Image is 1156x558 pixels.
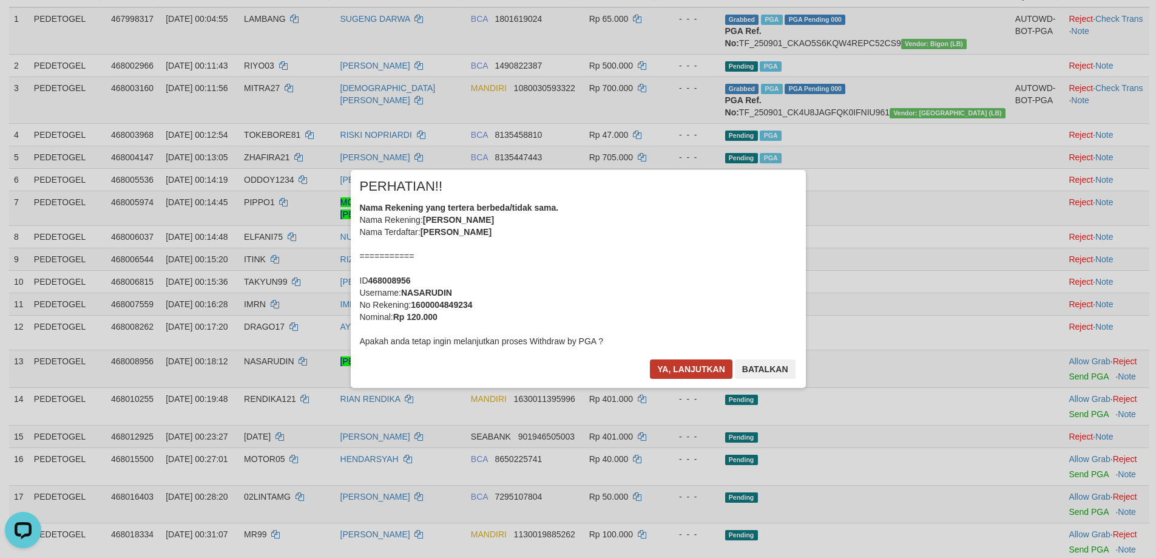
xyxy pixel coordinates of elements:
b: [PERSON_NAME] [421,227,492,237]
b: 468008956 [368,276,411,285]
b: Nama Rekening yang tertera berbeda/tidak sama. [360,203,559,213]
b: NASARUDIN [401,288,452,298]
button: Batalkan [735,359,796,379]
b: [PERSON_NAME] [423,215,494,225]
button: Ya, lanjutkan [650,359,732,379]
div: Nama Rekening: Nama Terdaftar: =========== ID Username: No Rekening: Nominal: Apakah anda tetap i... [360,202,797,347]
span: PERHATIAN!! [360,180,443,192]
button: Open LiveChat chat widget [5,5,41,41]
b: 1600004849234 [411,300,472,310]
b: Rp 120.000 [393,312,438,322]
